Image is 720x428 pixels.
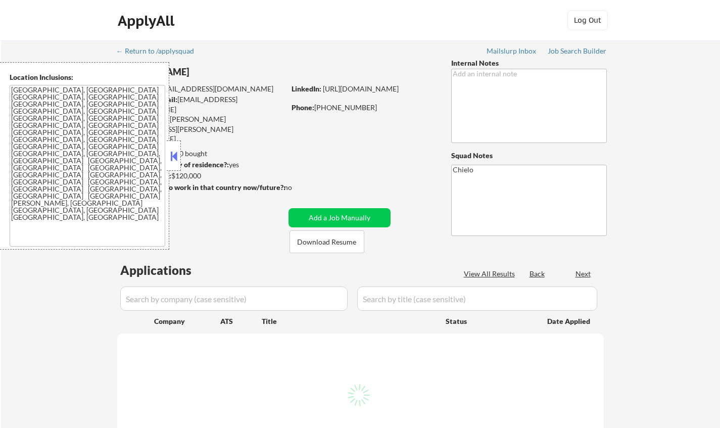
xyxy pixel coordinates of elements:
a: ← Return to /applysquad [116,47,204,57]
div: Applications [120,264,220,276]
div: Company [154,316,220,326]
div: 25 sent / 100 bought [117,149,285,159]
button: Download Resume [290,230,364,253]
input: Search by company (case sensitive) [120,287,348,311]
div: ApplyAll [118,12,177,29]
div: $120,000 [117,171,285,181]
div: Back [530,269,546,279]
div: Date Applied [547,316,592,326]
div: [PHONE_NUMBER] [292,103,435,113]
div: [PERSON_NAME][EMAIL_ADDRESS][PERSON_NAME][DOMAIN_NAME] [117,114,285,144]
div: Squad Notes [451,151,607,161]
div: ATS [220,316,262,326]
div: yes [117,160,282,170]
button: Add a Job Manually [289,208,391,227]
div: Job Search Builder [548,47,607,55]
a: [URL][DOMAIN_NAME] [323,84,399,93]
strong: Phone: [292,103,314,112]
strong: Will need Visa to work in that country now/future?: [117,183,285,192]
div: Mailslurp Inbox [487,47,537,55]
div: Location Inclusions: [10,72,165,82]
a: Job Search Builder [548,47,607,57]
div: ← Return to /applysquad [116,47,204,55]
strong: LinkedIn: [292,84,321,93]
a: Mailslurp Inbox [487,47,537,57]
div: Status [446,312,533,330]
div: View All Results [464,269,518,279]
div: [PERSON_NAME] [117,66,325,78]
div: Title [262,316,436,326]
button: Log Out [567,10,608,30]
div: Internal Notes [451,58,607,68]
input: Search by title (case sensitive) [357,287,597,311]
div: [EMAIL_ADDRESS][DOMAIN_NAME] [118,84,285,94]
div: no [284,182,313,193]
div: Next [575,269,592,279]
div: [EMAIL_ADDRESS][DOMAIN_NAME] [118,94,285,114]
